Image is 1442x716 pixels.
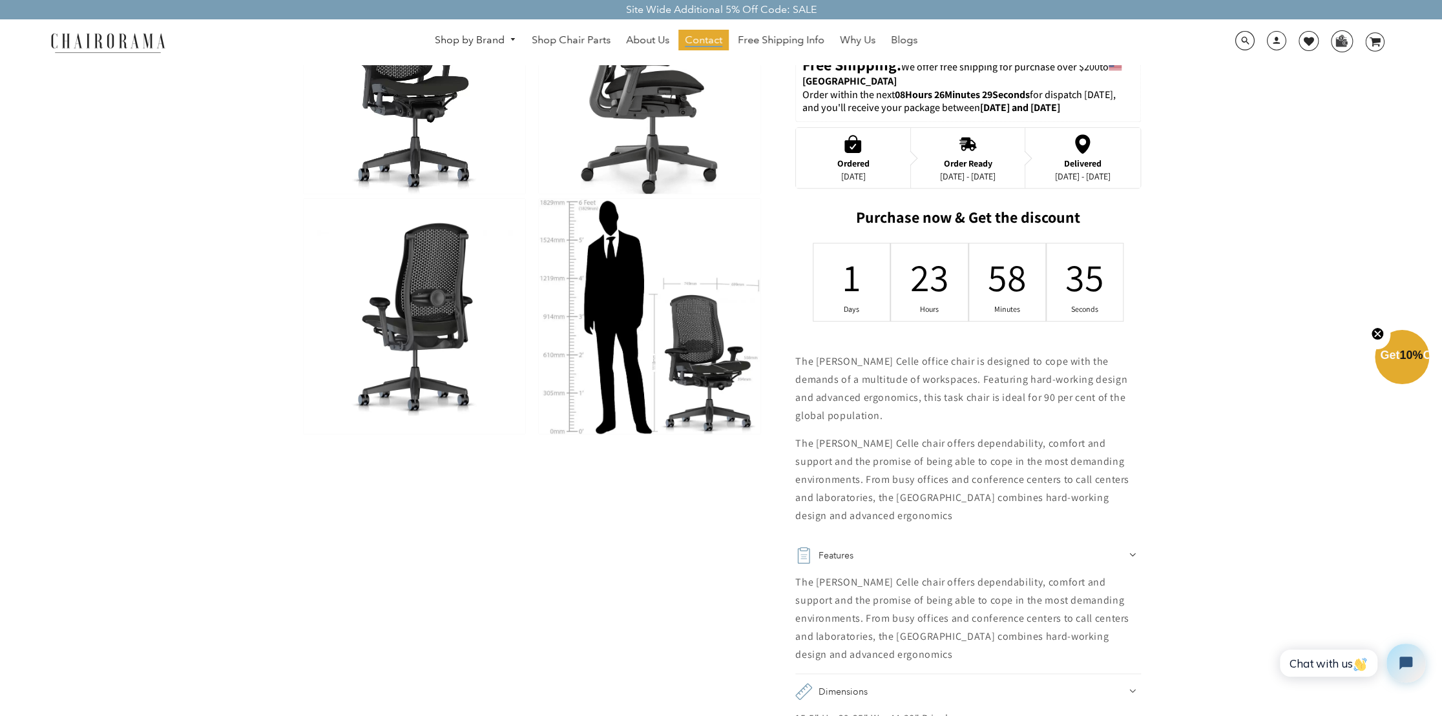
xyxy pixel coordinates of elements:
a: Shop Chair Parts [525,30,617,50]
p: to [802,55,1134,88]
div: 23 [921,252,938,302]
span: About Us [626,34,669,47]
span: Free Shipping Info [738,34,824,47]
span: Contact [685,34,722,47]
div: 35 [1076,252,1093,302]
p: Order within the next for dispatch [DATE], and you'll receive your package between [802,88,1134,116]
span: Get Off [1380,349,1439,362]
summary: Dimensions [795,673,1141,710]
iframe: Tidio Chat [1266,633,1436,693]
div: The [PERSON_NAME] Celle chair offers dependability, comfort and support and the promise of being ... [795,573,1141,664]
span: We offer free shipping for purchase over $200 [901,60,1100,74]
a: Blogs [884,30,924,50]
h2: Purchase now & Get the discount [795,208,1141,233]
summary: Features [795,537,1141,573]
div: [DATE] - [DATE] [1055,171,1111,181]
div: Get10%OffClose teaser [1375,331,1429,385]
div: 1 [843,252,860,302]
div: Order Ready [940,158,996,169]
div: [DATE] [837,171,869,181]
nav: DesktopNavigation [227,30,1125,54]
img: Herman Miller Celle Office Chair Renewed by Chairorama | Grey - chairorama [304,199,525,434]
a: About Us [620,30,676,50]
img: Herman Miller Celle Office Chair Renewed by Chairorama | Grey - chairorama [539,199,760,434]
a: Contact [678,30,729,50]
span: Shop Chair Parts [532,34,611,47]
div: Days [843,304,860,314]
span: 10% [1399,349,1423,362]
div: 58 [999,252,1016,302]
h2: Dimensions [819,682,868,701]
span: Blogs [891,34,917,47]
button: Close teaser [1364,320,1390,349]
span: The [PERSON_NAME] Celle chair offers dependability, comfort and support and the promise of being ... [795,436,1129,522]
a: Free Shipping Info [731,30,831,50]
h2: Features [819,546,853,564]
img: chairorama [43,31,172,54]
a: Why Us [833,30,882,50]
div: [DATE] - [DATE] [940,171,996,181]
div: Ordered [837,158,869,169]
a: Shop by Brand [428,30,523,50]
img: WhatsApp_Image_2024-07-12_at_16.23.01.webp [1332,31,1352,50]
span: The [PERSON_NAME] Celle office chair is designed to cope with the demands of a multitude of works... [795,354,1127,422]
span: 08Hours 26Minutes 29Seconds [895,88,1030,101]
div: Hours [921,304,938,314]
strong: [DATE] and [DATE] [980,101,1060,114]
div: Minutes [999,304,1016,314]
strong: [GEOGRAPHIC_DATA] [802,74,897,88]
div: Seconds [1076,304,1093,314]
span: Why Us [840,34,875,47]
div: Delivered [1055,158,1111,169]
